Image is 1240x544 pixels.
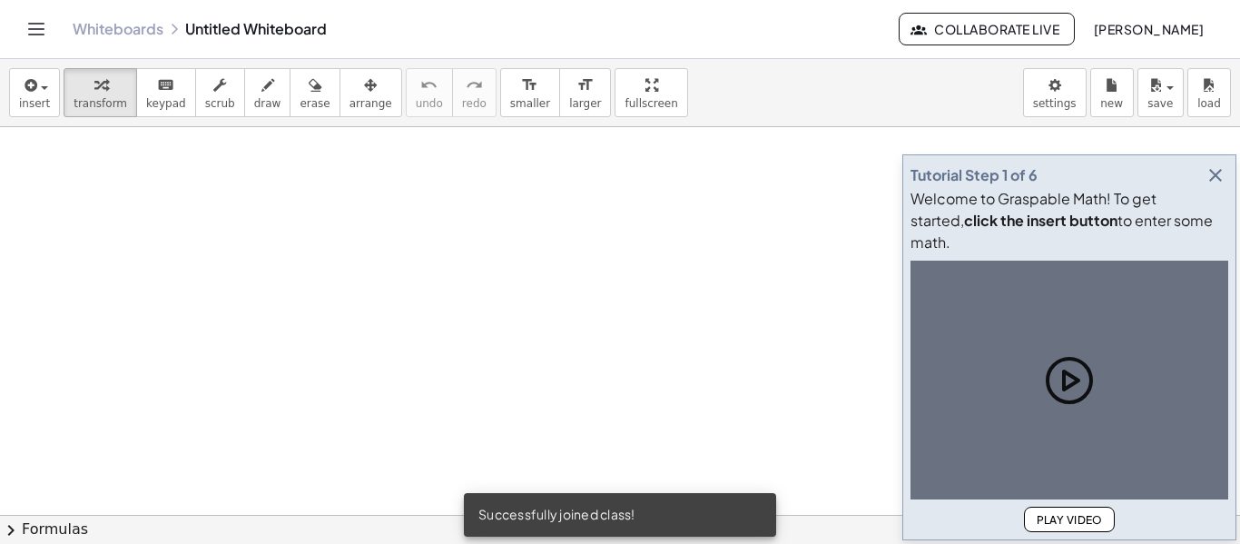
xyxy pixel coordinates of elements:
[9,68,60,117] button: insert
[22,15,51,44] button: Toggle navigation
[290,68,340,117] button: erase
[910,164,1038,186] div: Tutorial Step 1 of 6
[349,97,392,110] span: arrange
[157,74,174,96] i: keyboard
[19,97,50,110] span: insert
[420,74,438,96] i: undo
[510,97,550,110] span: smaller
[205,97,235,110] span: scrub
[1197,97,1221,110] span: load
[1137,68,1184,117] button: save
[340,68,402,117] button: arrange
[254,97,281,110] span: draw
[136,68,196,117] button: keyboardkeypad
[73,20,163,38] a: Whiteboards
[625,97,677,110] span: fullscreen
[416,97,443,110] span: undo
[1147,97,1173,110] span: save
[569,97,601,110] span: larger
[195,68,245,117] button: scrub
[1024,507,1115,532] button: Play Video
[559,68,611,117] button: format_sizelarger
[1036,513,1103,527] span: Play Video
[615,68,687,117] button: fullscreen
[1100,97,1123,110] span: new
[466,74,483,96] i: redo
[914,21,1059,37] span: Collaborate Live
[462,97,487,110] span: redo
[521,74,538,96] i: format_size
[1023,68,1087,117] button: settings
[1033,97,1077,110] span: settings
[500,68,560,117] button: format_sizesmaller
[576,74,594,96] i: format_size
[899,13,1075,45] button: Collaborate Live
[1093,21,1204,37] span: [PERSON_NAME]
[964,211,1117,230] b: click the insert button
[74,97,127,110] span: transform
[1078,13,1218,45] button: [PERSON_NAME]
[406,68,453,117] button: undoundo
[64,68,137,117] button: transform
[1187,68,1231,117] button: load
[452,68,497,117] button: redoredo
[244,68,291,117] button: draw
[146,97,186,110] span: keypad
[300,97,330,110] span: erase
[464,493,776,537] div: Successfully joined class!
[1090,68,1134,117] button: new
[910,188,1228,253] div: Welcome to Graspable Math! To get started, to enter some math.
